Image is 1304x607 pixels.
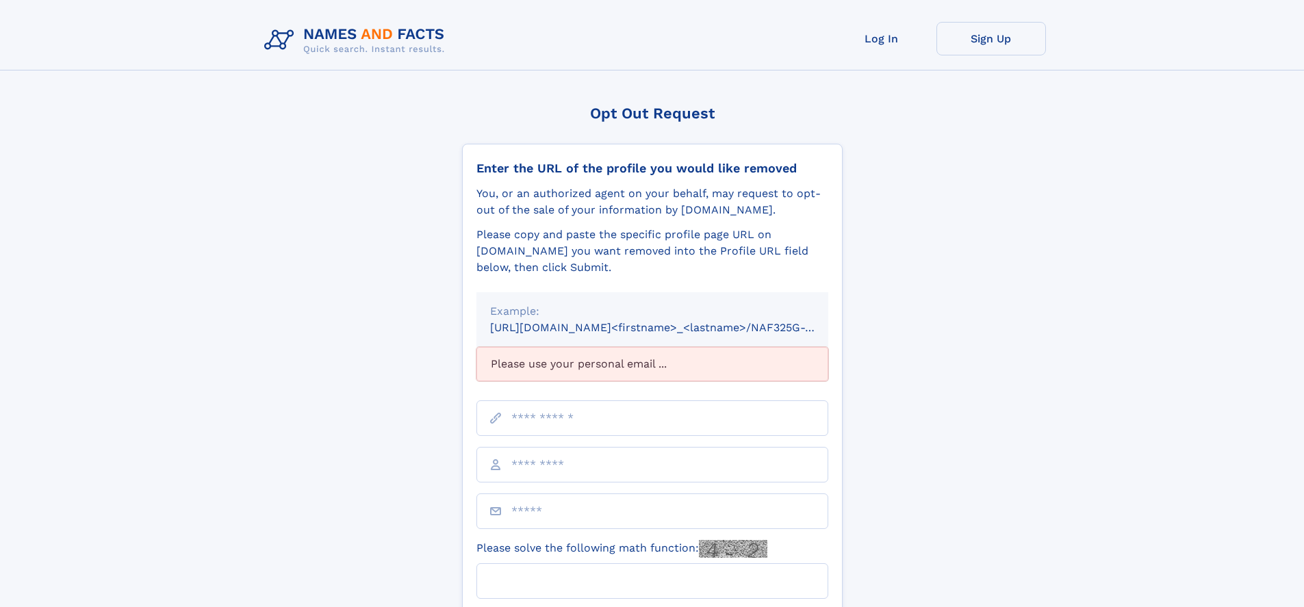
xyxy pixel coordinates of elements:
a: Sign Up [936,22,1046,55]
div: You, or an authorized agent on your behalf, may request to opt-out of the sale of your informatio... [476,185,828,218]
div: Example: [490,303,815,320]
div: Opt Out Request [462,105,843,122]
small: [URL][DOMAIN_NAME]<firstname>_<lastname>/NAF325G-xxxxxxxx [490,321,854,334]
a: Log In [827,22,936,55]
label: Please solve the following math function: [476,540,767,558]
div: Please use your personal email ... [476,347,828,381]
div: Please copy and paste the specific profile page URL on [DOMAIN_NAME] you want removed into the Pr... [476,227,828,276]
div: Enter the URL of the profile you would like removed [476,161,828,176]
img: Logo Names and Facts [259,22,456,59]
